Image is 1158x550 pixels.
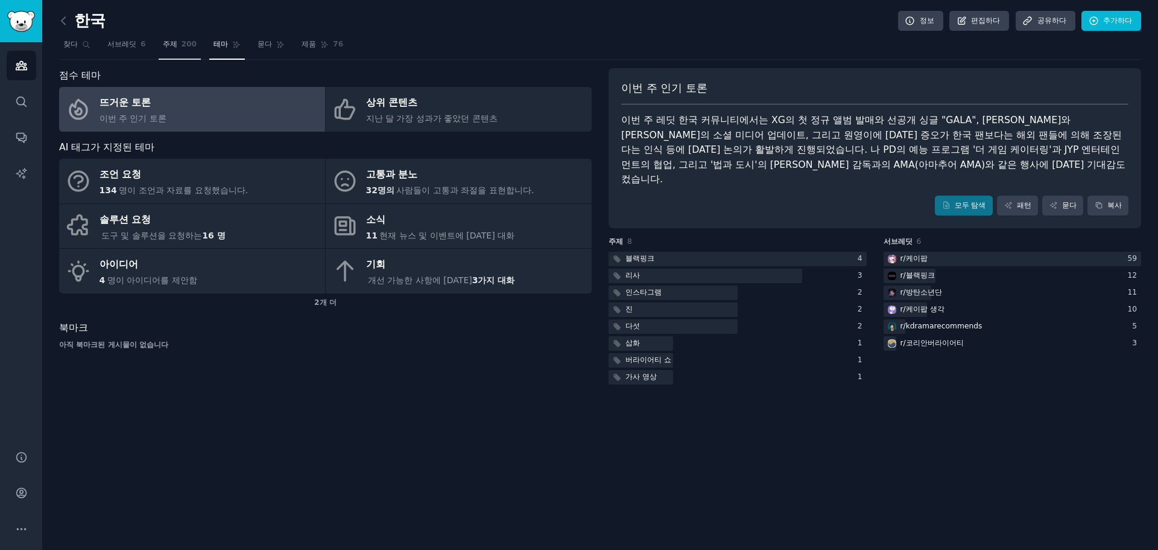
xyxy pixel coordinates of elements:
font: 찾다 [63,40,78,48]
a: 다섯2 [609,319,867,334]
a: 버라이어티 쇼1 [609,353,867,368]
font: kdramarecommends [906,322,982,330]
a: 가사 영상1 [609,370,867,385]
font: 이번 주 인기 토론 [621,82,707,94]
a: 케이팝 생각r/케이팝 생각10 [884,302,1142,318]
font: 리사 [625,271,640,280]
a: 정보 [898,11,943,31]
font: 아직 북마크된 게시물이 없습니다 [59,341,168,349]
font: 200 [182,40,197,48]
font: 명이 아이디어를 제안함 [107,275,197,285]
a: 편집하다 [949,11,1009,31]
font: 6 [917,237,922,246]
a: 테마 [209,35,245,60]
font: 1 [858,339,862,347]
font: 12 [1127,271,1137,280]
font: 59 [1127,254,1137,263]
font: 16 명 [202,231,225,240]
img: kdramarecommends [888,322,896,331]
font: 도구 및 솔루션을 요청하는 [101,231,202,240]
font: r/ [900,288,906,296]
font: 편집하다 [971,16,1000,25]
font: 11 [366,231,378,240]
font: 방탄소년단 [906,288,942,296]
a: 아이디어4명이 아이디어를 제안함 [59,249,325,293]
button: 복사 [1087,196,1128,216]
font: 복사 [1107,201,1122,209]
font: 1 [858,356,862,364]
font: 32명의 [366,185,394,195]
font: 10 [1127,305,1137,313]
font: 2 [858,288,862,296]
font: 4 [858,254,862,263]
font: 134 [100,185,117,195]
font: r/ [900,305,906,313]
font: 북마크 [59,322,88,333]
font: 다섯 [625,322,640,330]
font: 3 [1132,339,1137,347]
font: 묻다 [1062,201,1077,209]
font: 2 [858,305,862,313]
a: kdramarecommendsr/kdramarecommends5 [884,319,1142,334]
font: 주제 [609,237,623,246]
font: 현재 뉴스 및 이벤트에 [DATE] 대화 [379,231,514,240]
font: 서브레딧 [884,237,913,246]
a: 진2 [609,302,867,318]
font: 이번 주 레딧 한국 커뮤니티에서는 XG의 첫 정규 앨범 발매와 선공개 싱글 "GALA", [PERSON_NAME]와 [PERSON_NAME]의 소셜 미디어 업데이트, 그리고 ... [621,114,1128,185]
font: 2 [858,322,862,330]
a: 공유하다 [1016,11,1075,31]
a: 모두 탐색 [935,196,993,216]
font: 5 [1132,322,1137,330]
a: 묻다 [1042,196,1083,216]
font: r/ [900,339,906,347]
a: 한국적 다양성r/코리안버라이어티3 [884,336,1142,351]
font: 추가하다 [1103,16,1132,25]
a: 상위 콘텐츠지난 달 가장 성과가 좋았던 콘텐츠 [326,87,592,132]
font: 2 [314,298,320,307]
font: 한국 [74,11,106,30]
font: 버라이어티 쇼 [625,356,671,364]
font: 이번 주 인기 토론 [100,114,166,123]
a: 주제200 [159,35,201,60]
font: 정보 [920,16,934,25]
font: 고통과 분노 [366,168,417,180]
font: 뜨거운 토론 [100,97,151,108]
font: 지난 달 가장 성과가 좋았던 콘텐츠 [366,114,498,123]
font: 케이팝 생각 [906,305,944,313]
font: 11 [1127,288,1137,296]
a: 제품76 [297,35,347,60]
font: 모두 탐색 [955,201,986,209]
a: 묻다 [253,35,289,60]
a: 기회개선 가능한 사항에 [DATE]3가지 대화 [326,249,592,293]
img: GummySearch 로고 [7,11,35,32]
font: 기회 [366,258,385,270]
font: r/ [900,254,906,263]
font: 삽화 [625,339,640,347]
font: 6 [141,40,146,48]
a: 블랙핑크4 [609,252,867,267]
a: 고통과 분노32명의사람들이 고통과 좌절을 표현합니다. [326,159,592,203]
a: 서브레딧6 [103,35,150,60]
font: 인스타그램 [625,288,662,296]
font: 점수 테마 [59,69,101,81]
font: AI 태그가 지정된 테마 [59,141,154,153]
font: 3가지 대화 [472,275,515,285]
a: 블랙핑크r/블랙핑크12 [884,269,1142,284]
a: 방탄소년단r/방탄소년단11 [884,286,1142,301]
a: 인스타그램2 [609,286,867,301]
font: 테마 [214,40,228,48]
font: 상위 콘텐츠 [366,97,417,108]
font: 명이 조언과 자료를 요청했습니다. [119,185,248,195]
img: 케이팝 생각 [888,305,896,314]
a: 뜨거운 토론이번 주 인기 토론 [59,87,325,132]
a: 소식11현재 뉴스 및 이벤트에 [DATE] 대화 [326,204,592,249]
font: 패턴 [1017,201,1031,209]
font: 3 [858,271,862,280]
img: 블랙핑크 [888,272,896,280]
a: 케이팝r/케이팝59 [884,252,1142,267]
font: 공유하다 [1037,16,1066,25]
img: 방탄소년단 [888,289,896,297]
font: 8 [627,237,632,246]
font: 묻다 [258,40,272,48]
font: r/ [900,322,906,330]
